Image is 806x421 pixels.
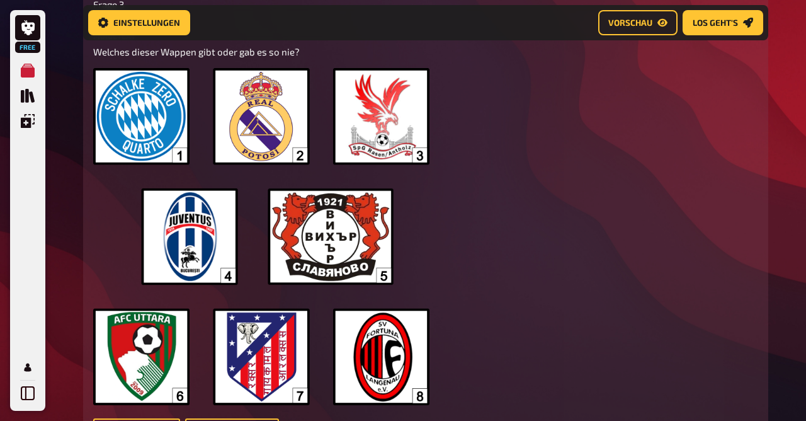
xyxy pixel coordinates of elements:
a: Meine Quizze [15,58,40,83]
a: Einblendungen [15,108,40,134]
a: Einstellungen [88,10,190,35]
span: Free [16,43,39,51]
span: Los geht's [693,18,738,27]
span: Vorschau [608,18,652,27]
img: 123 [93,68,429,405]
span: Welches dieser Wappen gibt oder gab es so nie? [93,46,300,57]
span: Einstellungen [113,18,180,27]
a: Mein Konto [15,355,40,380]
a: Los geht's [683,10,763,35]
a: Vorschau [598,10,678,35]
a: Quiz Sammlung [15,83,40,108]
